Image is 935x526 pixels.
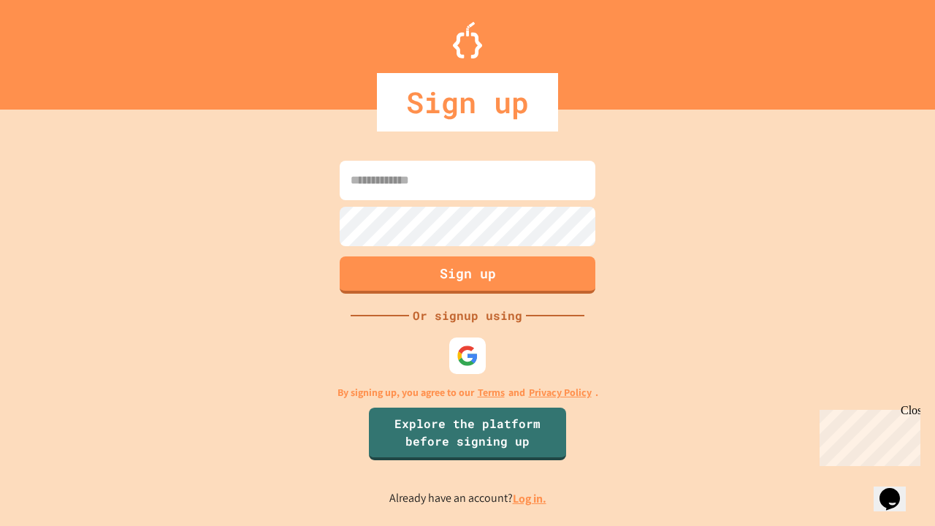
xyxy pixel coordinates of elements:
[529,385,592,400] a: Privacy Policy
[457,345,478,367] img: google-icon.svg
[453,22,482,58] img: Logo.svg
[369,408,566,460] a: Explore the platform before signing up
[478,385,505,400] a: Terms
[389,489,546,508] p: Already have an account?
[377,73,558,131] div: Sign up
[814,404,920,466] iframe: chat widget
[340,256,595,294] button: Sign up
[874,468,920,511] iframe: chat widget
[337,385,598,400] p: By signing up, you agree to our and .
[6,6,101,93] div: Chat with us now!Close
[513,491,546,506] a: Log in.
[409,307,526,324] div: Or signup using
